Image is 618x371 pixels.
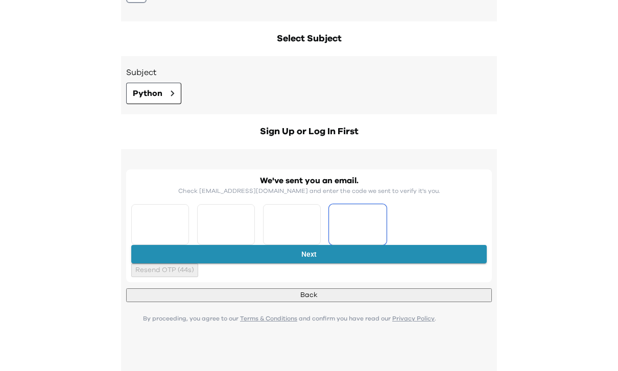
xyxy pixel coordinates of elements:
p: Check [EMAIL_ADDRESS][DOMAIN_NAME] and enter the code we sent to verify it's you. [131,187,487,195]
h3: Subject [126,66,492,79]
p: By proceeding, you agree to our and confirm you have read our . [126,314,453,323]
a: Terms & Conditions [240,315,297,321]
h2: We've sent you an email. [131,175,487,187]
input: Please enter OTP character 3 [263,204,321,245]
input: Please enter OTP character 1 [131,204,189,245]
span: Python [133,87,162,100]
button: Python [126,83,181,104]
input: Please enter OTP character 2 [197,204,255,245]
a: Privacy Policy [392,315,435,321]
h2: Select Subject [121,32,497,46]
h2: Sign Up or Log In First [121,125,497,139]
input: Please enter OTP character 4 [329,204,387,245]
button: Back [126,288,492,302]
button: Next [131,245,487,264]
button: Resend OTP (44s) [131,263,198,277]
